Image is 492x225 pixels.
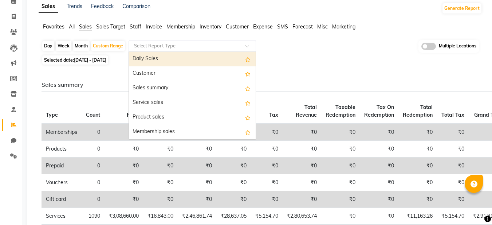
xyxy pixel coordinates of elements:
[143,174,178,191] td: ₹0
[143,141,178,158] td: ₹0
[283,158,321,174] td: ₹0
[129,125,256,139] div: Membership sales
[360,158,398,174] td: ₹0
[437,208,469,225] td: ₹5,154.70
[360,124,398,141] td: ₹0
[245,55,251,63] span: Add this report to Favorites List
[129,81,256,96] div: Sales summary
[292,23,313,30] span: Forecast
[398,141,437,158] td: ₹0
[130,23,141,30] span: Staff
[105,191,143,208] td: ₹0
[321,208,360,225] td: ₹0
[200,23,221,30] span: Inventory
[127,112,139,118] span: Price
[166,23,195,30] span: Membership
[245,128,251,136] span: Add this report to Favorites List
[74,57,106,63] span: [DATE] - [DATE]
[398,174,437,191] td: ₹0
[360,191,398,208] td: ₹0
[216,191,251,208] td: ₹0
[269,112,278,118] span: Tax
[91,3,114,9] a: Feedback
[251,124,283,141] td: ₹0
[251,208,283,225] td: ₹5,154.70
[216,141,251,158] td: ₹0
[251,191,283,208] td: ₹0
[82,141,105,158] td: 0
[122,3,150,9] a: Comparison
[442,3,481,13] button: Generate Report
[296,104,317,118] span: Total Revenue
[398,208,437,225] td: ₹11,163.26
[82,174,105,191] td: 0
[283,124,321,141] td: ₹0
[129,52,256,66] div: Daily Sales
[216,208,251,225] td: ₹28,637.05
[283,141,321,158] td: ₹0
[46,112,58,118] span: Type
[129,96,256,110] div: Service sales
[251,158,283,174] td: ₹0
[86,112,100,118] span: Count
[321,191,360,208] td: ₹0
[91,41,125,51] div: Custom Range
[82,158,105,174] td: 0
[82,124,105,141] td: 0
[143,158,178,174] td: ₹0
[178,174,216,191] td: ₹0
[69,23,75,30] span: All
[226,23,249,30] span: Customer
[437,124,469,141] td: ₹0
[73,41,90,51] div: Month
[105,174,143,191] td: ₹0
[146,23,162,30] span: Invoice
[437,141,469,158] td: ₹0
[143,208,178,225] td: ₹16,843.00
[398,158,437,174] td: ₹0
[43,23,64,30] span: Favorites
[216,158,251,174] td: ₹0
[82,208,105,225] td: 1090
[178,158,216,174] td: ₹0
[360,141,398,158] td: ₹0
[143,191,178,208] td: ₹0
[437,191,469,208] td: ₹0
[178,208,216,225] td: ₹2,46,861.74
[56,41,71,51] div: Week
[251,174,283,191] td: ₹0
[441,112,464,118] span: Total Tax
[437,158,469,174] td: ₹0
[321,141,360,158] td: ₹0
[105,208,143,225] td: ₹3,08,660.00
[67,3,82,9] a: Trends
[42,124,82,141] td: Memberships
[42,191,82,208] td: Gift card
[42,141,82,158] td: Products
[332,23,355,30] span: Marketing
[245,98,251,107] span: Add this report to Favorites List
[437,174,469,191] td: ₹0
[321,124,360,141] td: ₹0
[277,23,288,30] span: SMS
[42,158,82,174] td: Prepaid
[439,43,476,50] span: Multiple Locations
[360,174,398,191] td: ₹0
[283,174,321,191] td: ₹0
[42,41,54,51] div: Day
[317,23,328,30] span: Misc
[178,191,216,208] td: ₹0
[42,174,82,191] td: Vouchers
[129,110,256,125] div: Product sales
[105,158,143,174] td: ₹0
[178,141,216,158] td: ₹0
[326,104,355,118] span: Taxable Redemption
[245,69,251,78] span: Add this report to Favorites List
[360,208,398,225] td: ₹0
[283,208,321,225] td: ₹2,80,653.74
[105,141,143,158] td: ₹0
[129,51,256,140] ng-dropdown-panel: Options list
[42,81,476,88] h6: Sales summary
[245,113,251,122] span: Add this report to Favorites List
[398,191,437,208] td: ₹0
